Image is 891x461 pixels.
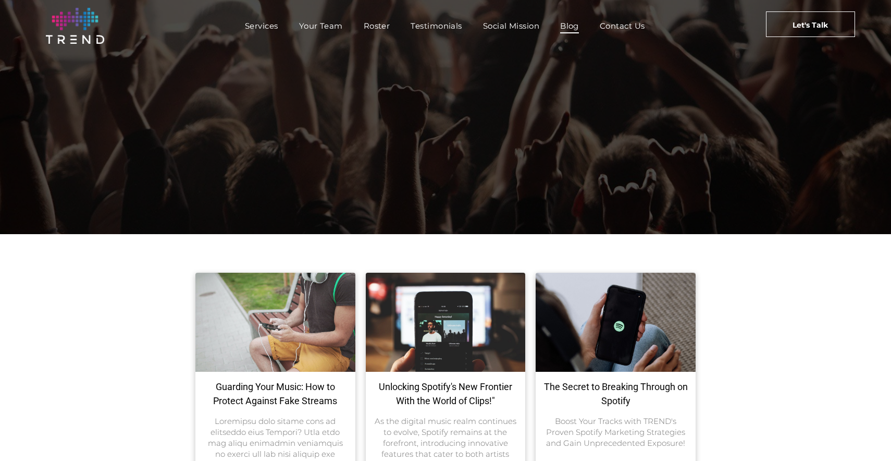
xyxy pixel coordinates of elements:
[543,416,688,448] div: Boost Your Tracks with TREND's Proven Spotify Marketing Strategies and Gain Unprecedented Exposure!
[839,411,891,461] iframe: Chat Widget
[589,18,655,33] a: Contact Us
[543,380,688,408] a: The Secret to Breaking Through on Spotify
[473,18,550,33] a: Social Mission
[374,416,518,459] div: As the digital music realm continues to evolve, Spotify remains at the forefront, introducing inn...
[46,8,104,44] img: logo
[793,12,828,38] span: Let's Talk
[203,380,348,408] a: Guarding Your Music: How to Protect Against Fake Streams
[400,18,472,33] a: Testimonials
[374,380,518,408] a: Unlocking Spotify's New Frontier With the World of Clips!"
[766,11,855,37] a: Let's Talk
[289,18,353,33] a: Your Team
[234,18,289,33] a: Services
[203,416,348,459] div: Loremipsu dolo sitame cons ad elitseddo eius Tempori? Utla etdo mag aliqu enimadmin veniamquis no...
[353,18,401,33] a: Roster
[550,18,589,33] a: Blog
